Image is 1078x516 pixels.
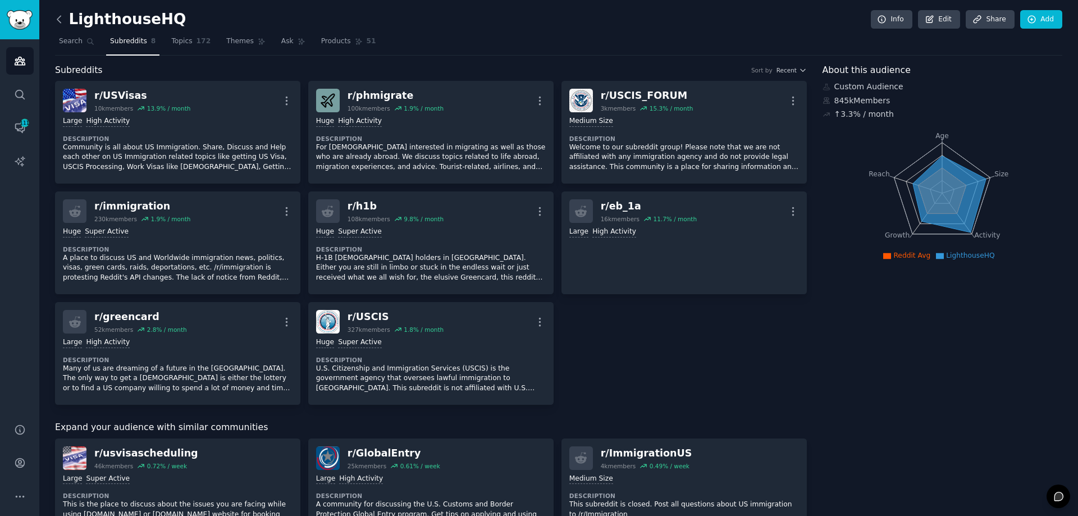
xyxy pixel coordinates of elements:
div: Custom Audience [823,81,1063,93]
div: r/ USVisas [94,89,190,103]
img: USCIS_FORUM [569,89,593,112]
div: Huge [316,337,334,348]
dt: Description [316,245,546,253]
span: About this audience [823,63,911,77]
a: USCISr/USCIS327kmembers1.8% / monthHugeSuper ActiveDescriptionU.S. Citizenship and Immigration Se... [308,302,554,405]
div: 0.49 % / week [650,462,689,470]
div: High Activity [339,474,383,485]
div: r/ phmigrate [348,89,444,103]
div: 3k members [601,104,636,112]
a: Edit [918,10,960,29]
a: r/h1b108kmembers9.8% / monthHugeSuper ActiveDescriptionH-1B [DEMOGRAPHIC_DATA] holders in [GEOGRA... [308,191,554,294]
div: 52k members [94,326,133,334]
span: Reddit Avg [893,252,930,259]
span: Products [321,36,351,47]
p: U.S. Citizenship and Immigration Services (USCIS) is the government agency that oversees lawful i... [316,364,546,394]
a: Share [966,10,1014,29]
div: r/ ImmigrationUS [601,446,692,460]
a: Topics172 [167,33,214,56]
span: Topics [171,36,192,47]
div: High Activity [86,337,130,348]
div: Super Active [86,474,130,485]
div: 327k members [348,326,390,334]
dt: Description [63,135,293,143]
div: Large [63,337,82,348]
tspan: Age [935,132,949,140]
span: Themes [226,36,254,47]
div: 4k members [601,462,636,470]
div: r/ eb_1a [601,199,697,213]
tspan: Reach [869,170,890,177]
div: 0.72 % / week [147,462,187,470]
a: Themes [222,33,269,56]
button: Recent [776,66,807,74]
span: 8 [151,36,156,47]
div: 46k members [94,462,133,470]
span: Subreddits [110,36,147,47]
tspan: Activity [974,231,1000,239]
div: Super Active [85,227,129,238]
div: High Activity [592,227,636,238]
div: 845k Members [823,95,1063,107]
dt: Description [316,135,546,143]
p: Many of us are dreaming of a future in the [GEOGRAPHIC_DATA]. The only way to get a [DEMOGRAPHIC_... [63,364,293,394]
img: USVisas [63,89,86,112]
p: For [DEMOGRAPHIC_DATA] interested in migrating as well as those who are already abroad. We discus... [316,143,546,172]
div: 1.9 % / month [150,215,190,223]
div: r/ immigration [94,199,190,213]
div: Large [569,227,588,238]
div: Large [63,474,82,485]
div: High Activity [338,116,382,127]
div: 2.8 % / month [147,326,187,334]
dt: Description [316,356,546,364]
img: USCIS [316,310,340,334]
a: r/eb_1a16kmembers11.7% / monthLargeHigh Activity [561,191,807,294]
a: Info [871,10,912,29]
img: GummySearch logo [7,10,33,30]
div: 13.9 % / month [147,104,191,112]
div: ↑ 3.3 % / month [834,108,894,120]
p: A place to discuss US and Worldwide immigration news, politics, visas, green cards, raids, deport... [63,253,293,283]
h2: LighthouseHQ [55,11,186,29]
div: Medium Size [569,116,613,127]
div: Medium Size [569,474,613,485]
img: phmigrate [316,89,340,112]
a: Add [1020,10,1062,29]
p: Welcome to our subreddit group! Please note that we are not affiliated with any immigration agenc... [569,143,799,172]
div: 230k members [94,215,137,223]
div: High Activity [86,116,130,127]
div: Sort by [751,66,773,74]
div: r/ h1b [348,199,444,213]
a: USCIS_FORUMr/USCIS_FORUM3kmembers15.3% / monthMedium SizeDescriptionWelcome to our subreddit grou... [561,81,807,184]
span: Ask [281,36,294,47]
div: 0.61 % / week [400,462,440,470]
div: r/ GlobalEntry [348,446,440,460]
div: Huge [316,116,334,127]
a: r/greencard52kmembers2.8% / monthLargeHigh ActivityDescriptionMany of us are dreaming of a future... [55,302,300,405]
tspan: Size [994,170,1008,177]
div: 15.3 % / month [650,104,693,112]
tspan: Growth [885,231,910,239]
span: LighthouseHQ [946,252,994,259]
div: 1.8 % / month [404,326,444,334]
p: Community is all about US Immigration. Share, Discuss and Help each other on US Immigration relat... [63,143,293,172]
span: Search [59,36,83,47]
a: USVisasr/USVisas10kmembers13.9% / monthLargeHigh ActivityDescriptionCommunity is all about US Imm... [55,81,300,184]
div: 9.8 % / month [404,215,444,223]
div: Super Active [338,227,382,238]
a: Search [55,33,98,56]
span: 51 [367,36,376,47]
div: r/ USCIS [348,310,444,324]
a: r/immigration230kmembers1.9% / monthHugeSuper ActiveDescriptionA place to discuss US and Worldwid... [55,191,300,294]
div: 108k members [348,215,390,223]
div: 100k members [348,104,390,112]
dt: Description [569,135,799,143]
div: Huge [316,227,334,238]
div: Large [316,474,335,485]
a: Ask [277,33,309,56]
div: r/ usvisascheduling [94,446,198,460]
dt: Description [316,492,546,500]
dt: Description [569,492,799,500]
div: r/ USCIS_FORUM [601,89,693,103]
span: Recent [776,66,797,74]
